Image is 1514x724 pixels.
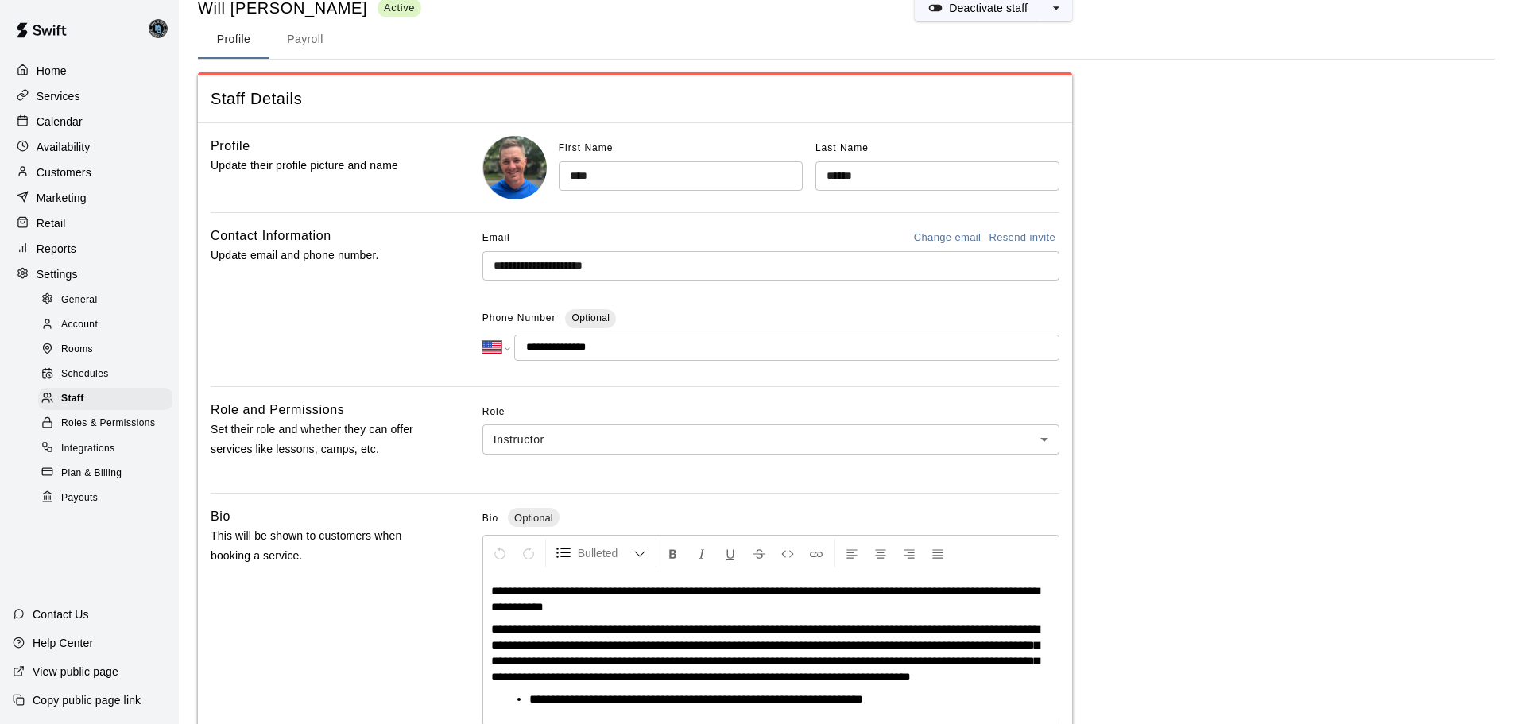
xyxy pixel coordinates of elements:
h6: Contact Information [211,226,331,246]
span: Bio [482,513,498,524]
button: Redo [515,539,542,567]
span: Phone Number [482,306,556,331]
span: Email [482,226,510,251]
a: Integrations [38,436,179,461]
button: Insert Code [774,539,801,567]
a: General [38,288,179,312]
div: Integrations [38,438,172,460]
button: Format Italics [688,539,715,567]
span: Staff [61,391,84,407]
div: Account [38,314,172,336]
a: Calendar [13,110,166,134]
span: Rooms [61,342,93,358]
h6: Bio [211,506,230,527]
h6: Role and Permissions [211,400,344,420]
span: Schedules [61,366,109,382]
span: Payouts [61,490,98,506]
p: Copy public page link [33,692,141,708]
span: Active [378,1,421,14]
span: Role [482,400,1059,425]
div: Staff [38,388,172,410]
button: Format Bold [660,539,687,567]
p: Settings [37,266,78,282]
a: Schedules [38,362,179,387]
a: Customers [13,161,166,184]
button: Left Align [838,539,865,567]
p: Set their role and whether they can offer services like lessons, camps, etc. [211,420,432,459]
div: General [38,289,172,312]
h6: Profile [211,136,250,157]
a: Payouts [38,486,179,510]
a: Availability [13,135,166,159]
span: Plan & Billing [61,466,122,482]
button: Profile [198,21,269,59]
button: Insert Link [803,539,830,567]
a: Rooms [38,338,179,362]
p: Home [37,63,67,79]
a: Roles & Permissions [38,412,179,436]
p: Help Center [33,635,93,651]
button: Change email [910,226,985,250]
span: General [61,292,98,308]
a: Staff [38,387,179,412]
button: Payroll [269,21,341,59]
button: Justify Align [924,539,951,567]
a: Retail [13,211,166,235]
p: Update their profile picture and name [211,156,432,176]
div: Roles & Permissions [38,412,172,435]
div: Plan & Billing [38,463,172,485]
span: Integrations [61,441,115,457]
p: Services [37,88,80,104]
span: First Name [559,142,614,153]
p: View public page [33,664,118,679]
div: Instructor [482,424,1059,454]
span: Last Name [815,142,869,153]
button: Undo [486,539,513,567]
button: Format Underline [717,539,744,567]
a: Plan & Billing [38,461,179,486]
button: Right Align [896,539,923,567]
p: Availability [37,139,91,155]
p: Retail [37,215,66,231]
button: Center Align [867,539,894,567]
button: Format Strikethrough [745,539,772,567]
a: Home [13,59,166,83]
a: Settings [13,262,166,286]
p: Contact Us [33,606,89,622]
p: Calendar [37,114,83,130]
div: Schedules [38,363,172,385]
p: Update email and phone number. [211,246,432,265]
span: Bulleted List [578,545,633,561]
a: Account [38,312,179,337]
div: staff form tabs [198,21,1495,59]
span: Roles & Permissions [61,416,155,432]
div: Payouts [38,487,172,509]
button: Resend invite [985,226,1059,250]
a: Marketing [13,186,166,210]
span: Account [61,317,98,333]
div: Rooms [38,339,172,361]
img: Danny Lake [149,19,168,38]
span: Optional [571,312,610,323]
p: Marketing [37,190,87,206]
a: Services [13,84,166,108]
p: Reports [37,241,76,257]
img: Will Gorden [483,136,547,199]
div: Danny Lake [145,13,179,45]
span: Staff Details [211,88,1059,110]
span: Optional [508,512,559,524]
a: Reports [13,237,166,261]
p: This will be shown to customers when booking a service. [211,526,432,566]
button: Formatting Options [549,539,652,567]
p: Customers [37,165,91,180]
